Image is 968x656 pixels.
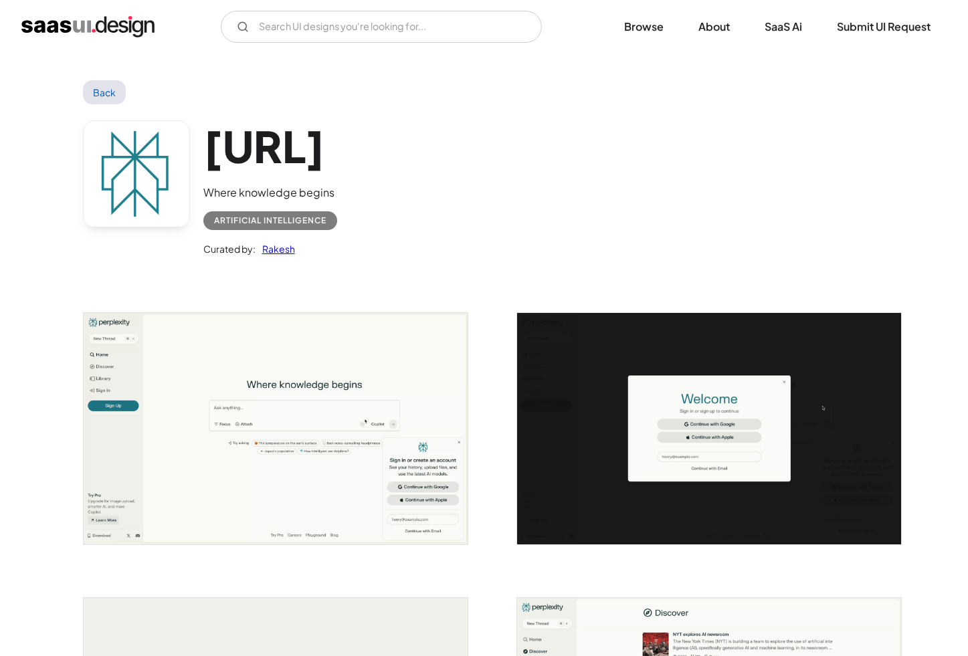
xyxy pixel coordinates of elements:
input: Search UI designs you're looking for... [221,11,542,43]
img: 65b9d3bd40d97bb4e9ee2fbe_perplexity%20sign%20in.jpg [517,313,901,544]
a: open lightbox [84,313,468,544]
a: Browse [608,12,680,41]
a: SaaS Ai [749,12,818,41]
a: open lightbox [517,313,901,544]
form: Email Form [221,11,542,43]
a: home [21,16,155,37]
a: Back [83,80,126,104]
div: Artificial Intelligence [214,213,326,229]
a: About [682,12,746,41]
h1: [URL] [203,120,337,172]
div: Curated by: [203,241,256,257]
img: 65b9d3bdf19451c686cb9749_perplexity%20home%20page.jpg [84,313,468,544]
a: Submit UI Request [821,12,947,41]
a: Rakesh [256,241,295,257]
div: Where knowledge begins [203,185,337,201]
